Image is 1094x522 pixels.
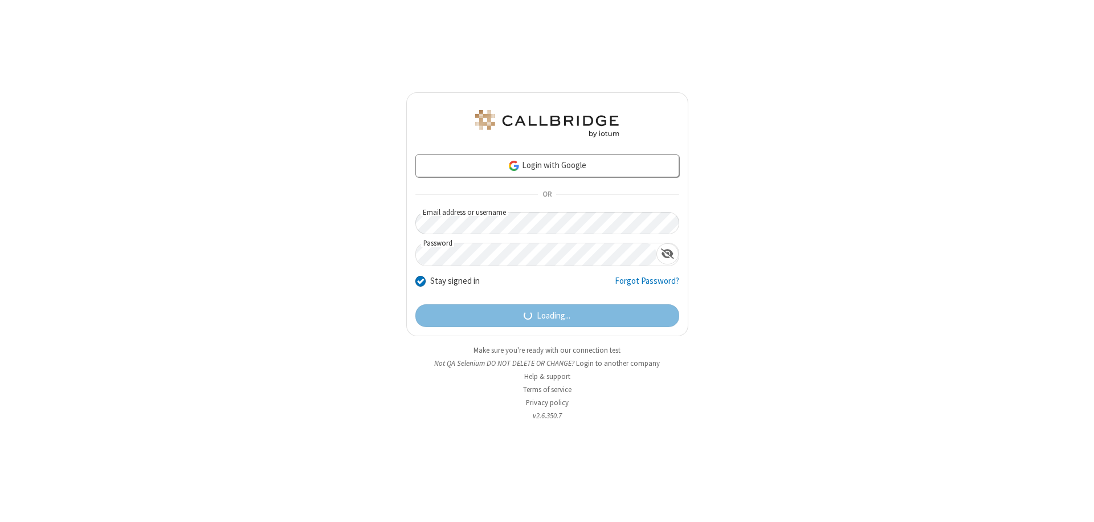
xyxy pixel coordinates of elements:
a: Login with Google [415,154,679,177]
div: Show password [656,243,679,264]
span: Loading... [537,309,570,323]
input: Password [416,243,656,266]
img: google-icon.png [508,160,520,172]
a: Help & support [524,372,570,381]
a: Forgot Password? [615,275,679,296]
a: Terms of service [523,385,572,394]
input: Email address or username [415,212,679,234]
a: Privacy policy [526,398,569,407]
label: Stay signed in [430,275,480,288]
a: Make sure you're ready with our connection test [473,345,621,355]
span: OR [538,187,556,203]
img: QA Selenium DO NOT DELETE OR CHANGE [473,110,621,137]
li: v2.6.350.7 [406,410,688,421]
li: Not QA Selenium DO NOT DELETE OR CHANGE? [406,358,688,369]
button: Login to another company [576,358,660,369]
button: Loading... [415,304,679,327]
